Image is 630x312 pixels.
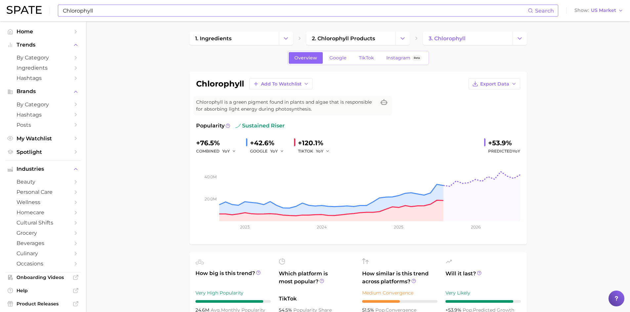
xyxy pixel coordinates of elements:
tspan: 2026 [471,225,480,229]
span: Product Releases [17,301,69,307]
a: personal care [5,187,81,197]
button: Export Data [469,78,520,89]
div: Medium Convergence [362,289,438,297]
span: Add to Watchlist [261,81,302,87]
span: by Category [17,101,69,108]
a: 1. ingredients [189,32,279,45]
a: by Category [5,52,81,63]
span: Google [329,55,347,61]
a: cultural shifts [5,218,81,228]
a: TikTok [353,52,380,64]
span: TikTok [279,295,354,303]
span: occasions [17,260,69,267]
img: SPATE [7,6,42,14]
button: YoY [316,147,330,155]
button: ShowUS Market [573,6,625,15]
button: Add to Watchlist [249,78,313,89]
span: My Watchlist [17,135,69,142]
a: InstagramBeta [381,52,428,64]
span: Show [574,9,589,12]
span: culinary [17,250,69,257]
div: GOOGLE [250,147,289,155]
a: Home [5,26,81,37]
span: Which platform is most popular? [279,270,354,292]
tspan: 2024 [316,225,326,229]
span: YoY [222,148,230,154]
span: Onboarding Videos [17,274,69,280]
div: 9 / 10 [195,300,271,303]
div: Very High Popularity [195,289,271,297]
a: by Category [5,99,81,110]
a: wellness [5,197,81,207]
a: Posts [5,120,81,130]
span: How big is this trend? [195,269,271,286]
div: +53.9% [488,138,520,148]
span: Home [17,28,69,35]
span: cultural shifts [17,220,69,226]
span: homecare [17,209,69,216]
span: Popularity [196,122,225,130]
span: Brands [17,88,69,94]
span: TikTok [359,55,374,61]
span: grocery [17,230,69,236]
div: TIKTOK [298,147,334,155]
div: +42.6% [250,138,289,148]
a: Product Releases [5,299,81,309]
a: 3. chlorophyll [423,32,512,45]
span: beauty [17,179,69,185]
div: 9 / 10 [445,300,521,303]
span: 1. ingredients [195,35,231,42]
span: Help [17,288,69,294]
span: beverages [17,240,69,246]
span: How similar is this trend across platforms? [362,270,438,286]
a: beauty [5,177,81,187]
span: Predicted [488,147,520,155]
div: Very Likely [445,289,521,297]
span: Ingredients [17,65,69,71]
a: beverages [5,238,81,248]
button: Change Category [513,32,527,45]
div: combined [196,147,241,155]
span: sustained riser [235,122,285,130]
a: Hashtags [5,110,81,120]
span: US Market [591,9,616,12]
button: Trends [5,40,81,50]
img: sustained riser [235,123,241,128]
a: Onboarding Videos [5,272,81,282]
a: Hashtags [5,73,81,83]
span: personal care [17,189,69,195]
span: 3. chlorophyll [429,35,466,42]
span: Instagram [386,55,410,61]
button: YoY [222,147,236,155]
tspan: 2025 [394,225,403,229]
a: 2. chlorophyll products [306,32,396,45]
button: Brands [5,87,81,96]
span: YoY [270,148,278,154]
span: Hashtags [17,112,69,118]
a: homecare [5,207,81,218]
span: Search [535,8,554,14]
a: Google [324,52,352,64]
div: +76.5% [196,138,241,148]
span: YoY [513,149,520,154]
div: 5 / 10 [362,300,438,303]
tspan: 2023 [240,225,250,229]
span: by Category [17,54,69,61]
span: Posts [17,122,69,128]
span: Export Data [480,81,509,87]
a: occasions [5,259,81,269]
a: Spotlight [5,147,81,157]
a: Help [5,286,81,295]
button: Industries [5,164,81,174]
span: Industries [17,166,69,172]
button: YoY [270,147,284,155]
span: Will it last? [445,270,521,286]
span: Chlorophyll is a green pigment found in plants and algae that is responsible for absorbing light ... [196,99,376,113]
span: 2. chlorophyll products [312,35,375,42]
a: My Watchlist [5,133,81,144]
span: Trends [17,42,69,48]
div: +120.1% [298,138,334,148]
span: Hashtags [17,75,69,81]
span: Beta [414,55,420,61]
span: wellness [17,199,69,205]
